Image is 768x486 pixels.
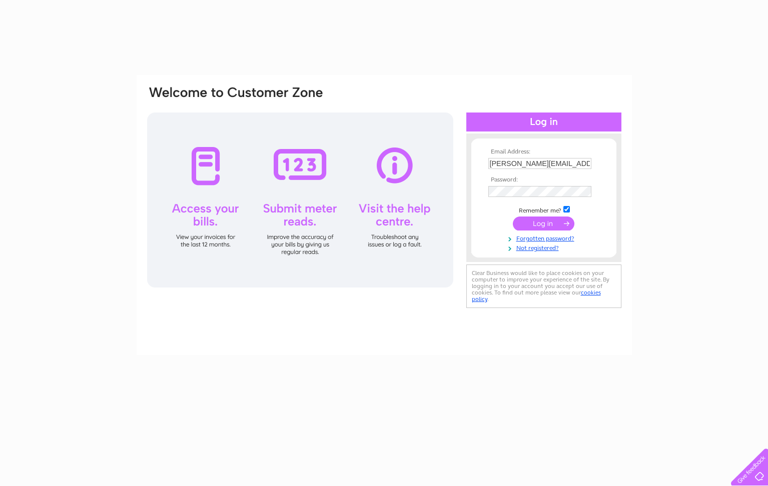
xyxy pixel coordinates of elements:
[486,148,602,155] th: Email Address:
[488,233,602,242] a: Forgotten password?
[513,216,574,230] input: Submit
[472,289,601,302] a: cookies policy
[486,204,602,214] td: Remember me?
[488,242,602,252] a: Not registered?
[466,264,621,308] div: Clear Business would like to place cookies on your computer to improve your experience of the sit...
[486,176,602,183] th: Password:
